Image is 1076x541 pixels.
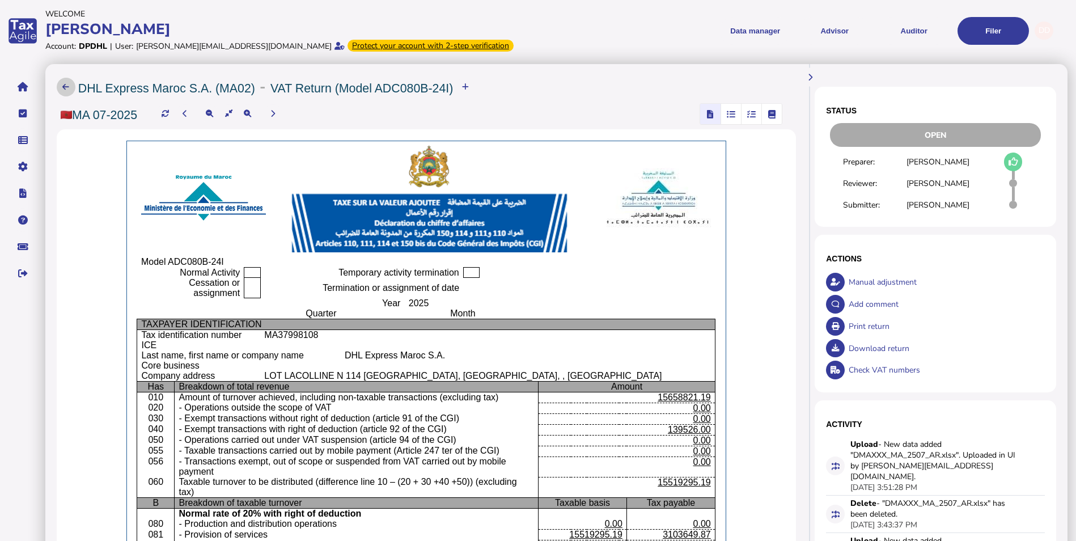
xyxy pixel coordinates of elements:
[11,208,35,232] button: Help pages
[830,123,1041,147] div: Open
[906,157,970,167] div: [PERSON_NAME]
[141,340,256,350] p: ICE
[11,102,35,125] button: Tasks
[658,392,710,402] span: 15658821.19
[156,104,175,123] button: Refresh data for current period
[409,298,429,308] span: 2025
[136,41,332,52] div: [PERSON_NAME][EMAIL_ADDRESS][DOMAIN_NAME]
[647,498,695,508] span: Tax payable
[826,361,845,379] button: Check VAT numbers on return.
[846,271,1045,293] div: Manual adjustment
[141,424,170,434] p: 040
[403,141,455,188] img: A gold lion with a crown and a blue and red shield Description automatically generated
[179,509,362,518] b: Normal rate of 20% with right of deduction
[741,104,761,124] mat-button-toggle: Reconcilliation view by tax code
[958,17,1029,45] button: Filer
[850,482,917,493] div: [DATE] 3:51:28 PM
[110,41,112,52] div: |
[179,413,534,424] p: - Exempt transactions without right of deduction (article 91 of the CGI)
[11,155,35,179] button: Manage settings
[843,157,906,167] div: Preparer:
[1035,22,1053,40] div: Profile settings
[141,435,170,445] p: 050
[45,9,535,19] div: Welcome
[179,457,534,477] p: - Transactions exempt, out of scope or suspended from VAT carried out by mobile payment
[179,498,302,508] span: Breakdown of taxable turnover
[345,350,445,360] span: DHL Express Maroc S.A.
[826,123,1045,147] div: Return status - Actions are restricted to nominated users
[141,257,256,267] p: Model ADC080B-24I
[11,235,35,259] button: Raise a support ticket
[693,457,711,467] span: 0.00
[906,200,970,210] div: [PERSON_NAME]
[141,278,240,298] p: Cessation or assignment
[179,477,534,497] p: Taxable turnover to be distributed (difference line 10 – (20 + 30 +40 +50)) (excluding tax)
[878,17,950,45] button: Auditor
[141,413,170,424] p: 030
[45,41,76,52] div: Account:
[141,319,261,329] span: TAXPAYER IDENTIFICATION
[906,178,970,189] div: [PERSON_NAME]
[799,17,870,45] button: Shows a dropdown of VAT Advisor options
[700,104,721,124] mat-button-toggle: Return view
[801,68,820,87] button: Hide
[555,498,610,508] span: Taxable basis
[850,519,917,530] div: [DATE] 3:43:37 PM
[61,111,72,119] img: ma.png
[255,78,270,96] div: -
[11,261,35,285] button: Sign out
[61,108,137,122] h2: MA 07-2025
[57,78,75,96] button: Filings list - by month
[826,254,1045,263] h1: Actions
[826,317,845,336] button: Open printable view of return.
[179,519,534,529] p: - Production and distribution operations
[179,435,534,445] p: - Operations carried out under VAT suspension (article 94 of the CGI)
[148,382,164,391] span: Has
[200,104,219,123] button: Make the return view smaller
[826,273,845,291] button: Make an adjustment to this return.
[850,498,876,509] strong: Delete
[832,510,840,518] i: Data for this filing changed
[270,82,453,96] h2: VAT Return (Model ADC080B-24I)
[141,268,240,278] p: Normal Activity
[115,41,133,52] div: User:
[598,141,711,255] img: 9k=
[761,104,782,124] mat-button-toggle: Ledger
[826,295,845,314] button: Make a comment in the activity log.
[334,42,345,50] i: Email verified
[176,104,194,123] button: Previous period
[141,530,170,540] p: 081
[826,339,845,358] button: Download return
[264,330,318,340] span: MA37998108
[179,530,534,540] p: - Provision of services
[179,446,534,456] p: - Taxable transactions carried out by mobile payment (Article 247 ter of the CGI)
[264,308,336,319] p: Quarter
[264,104,282,123] button: Next period
[152,498,159,508] span: B
[843,178,906,189] div: Reviewer:
[18,140,28,141] i: Data manager
[850,439,878,450] strong: Upload
[289,193,569,252] img: AwrcEhSYdqzoAAAAAElFTkSuQmCC
[540,17,1030,45] menu: navigate products
[179,392,534,403] p: Amount of turnover achieved, including non-taxable transactions (excluding tax)
[693,446,711,456] span: 0.00
[141,457,170,467] p: 056
[663,530,711,539] span: 3103649.87
[265,283,459,293] p: Termination or assignment of date
[569,530,622,539] span: 15519295.19
[141,477,170,487] p: 060
[264,371,662,381] span: LOT LACOLLINE N 114 [GEOGRAPHIC_DATA], [GEOGRAPHIC_DATA], , [GEOGRAPHIC_DATA]
[265,268,459,278] p: Temporary activity termination
[826,420,1045,429] h1: Activity
[78,82,255,96] h2: DHL Express Maroc S.A. (MA02)
[141,166,266,231] img: KPHW8EJEdVssnF+cXJvwZBi4D5pc0yAov50nJDUrK1TIv3CsuClU2usMIKK6ywwgorrLDCCiv8KWDsfwFtINq2fjSTsAAAAAB...
[179,424,534,434] p: - Exempt transactions with right of deduction (article 92 of the CGI)
[850,439,1020,482] div: - New data added "DMAXXX_MA_2507_AR.xlsx". Uploaded in UI by [PERSON_NAME][EMAIL_ADDRESS][DOMAIN_...
[409,308,476,319] p: Month
[850,498,1020,519] div: - "DMAXXX_MA_2507_AR.xlsx" has been deleted.
[456,78,475,96] button: Upload transactions
[668,425,711,434] span: 139526.00
[141,350,336,361] p: Last name, first name or company name
[79,41,107,52] div: DPDHL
